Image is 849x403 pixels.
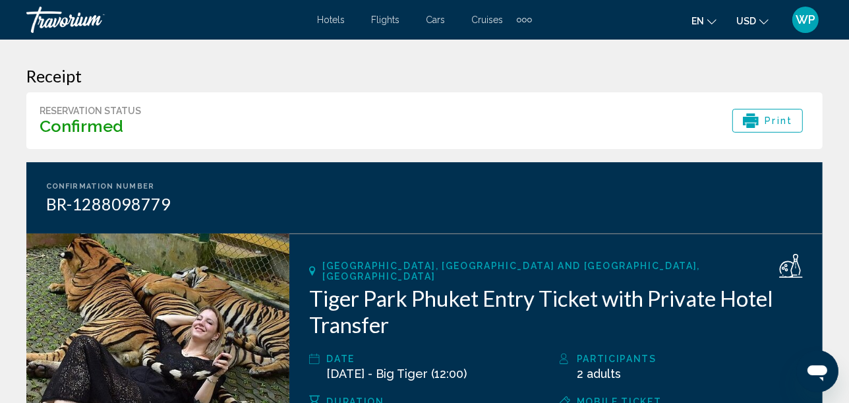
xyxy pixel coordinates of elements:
[46,194,171,214] div: BR-1288098779
[587,367,621,381] span: Adults
[326,351,552,367] div: Date
[577,367,583,381] span: 2
[26,66,823,86] h3: Receipt
[472,15,504,25] a: Cruises
[372,15,400,25] a: Flights
[736,16,756,26] span: USD
[326,367,467,381] span: [DATE] - Big Tiger (12:00)
[26,7,305,33] a: Travorium
[309,285,803,338] h2: Tiger Park Phuket Entry Ticket with Private Hotel Transfer
[517,9,532,30] button: Extra navigation items
[732,109,804,133] button: Print
[788,6,823,34] button: User Menu
[426,15,446,25] a: Cars
[796,350,838,392] iframe: Button to launch messaging window
[691,11,717,30] button: Change language
[736,11,769,30] button: Change currency
[765,109,793,132] span: Print
[40,116,141,136] h3: Confirmed
[322,261,803,282] span: [GEOGRAPHIC_DATA], [GEOGRAPHIC_DATA] and [GEOGRAPHIC_DATA], [GEOGRAPHIC_DATA]
[796,13,815,26] span: WP
[46,182,171,191] div: Confirmation Number
[40,106,141,116] div: Reservation Status
[691,16,704,26] span: en
[577,351,803,367] div: Participants
[318,15,345,25] a: Hotels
